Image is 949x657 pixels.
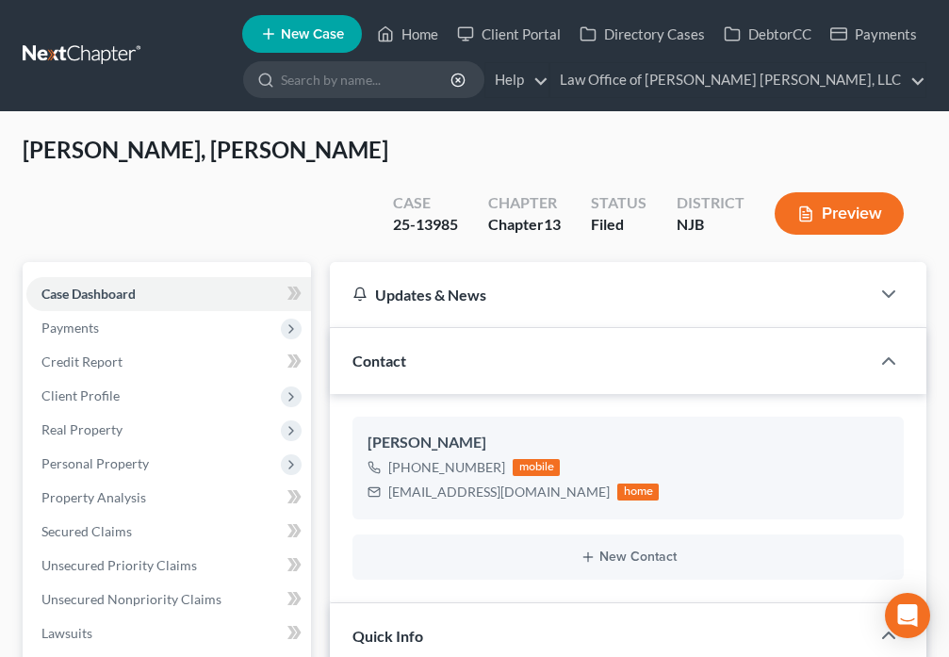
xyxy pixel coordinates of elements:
div: NJB [677,214,744,236]
a: Help [485,63,548,97]
div: [PHONE_NUMBER] [388,458,505,477]
span: Payments [41,320,99,336]
a: Unsecured Priority Claims [26,549,311,583]
span: Secured Claims [41,523,132,539]
button: Preview [775,192,904,235]
div: Case [393,192,458,214]
span: [PERSON_NAME], [PERSON_NAME] [23,136,388,163]
span: Unsecured Priority Claims [41,557,197,573]
a: Case Dashboard [26,277,311,311]
a: Law Office of [PERSON_NAME] [PERSON_NAME], LLC [550,63,925,97]
button: New Contact [368,550,889,565]
span: Quick Info [352,627,423,645]
span: Real Property [41,421,123,437]
div: Chapter [488,214,561,236]
span: Property Analysis [41,489,146,505]
span: 13 [544,215,561,233]
a: Lawsuits [26,616,311,650]
span: Contact [352,352,406,370]
div: home [617,484,659,501]
div: [EMAIL_ADDRESS][DOMAIN_NAME] [388,483,610,501]
a: Secured Claims [26,515,311,549]
span: New Case [281,27,344,41]
a: Credit Report [26,345,311,379]
div: [PERSON_NAME] [368,432,889,454]
span: Credit Report [41,353,123,370]
a: Payments [821,17,926,51]
a: Home [368,17,448,51]
div: Updates & News [352,285,847,304]
div: 25-13985 [393,214,458,236]
a: Unsecured Nonpriority Claims [26,583,311,616]
div: Open Intercom Messenger [885,593,930,638]
span: Client Profile [41,387,120,403]
div: Filed [591,214,646,236]
a: DebtorCC [714,17,821,51]
span: Lawsuits [41,625,92,641]
input: Search by name... [281,62,453,97]
div: mobile [513,459,560,476]
span: Case Dashboard [41,286,136,302]
span: Unsecured Nonpriority Claims [41,591,221,607]
div: District [677,192,744,214]
div: Status [591,192,646,214]
span: Personal Property [41,455,149,471]
a: Client Portal [448,17,570,51]
a: Property Analysis [26,481,311,515]
div: Chapter [488,192,561,214]
a: Directory Cases [570,17,714,51]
